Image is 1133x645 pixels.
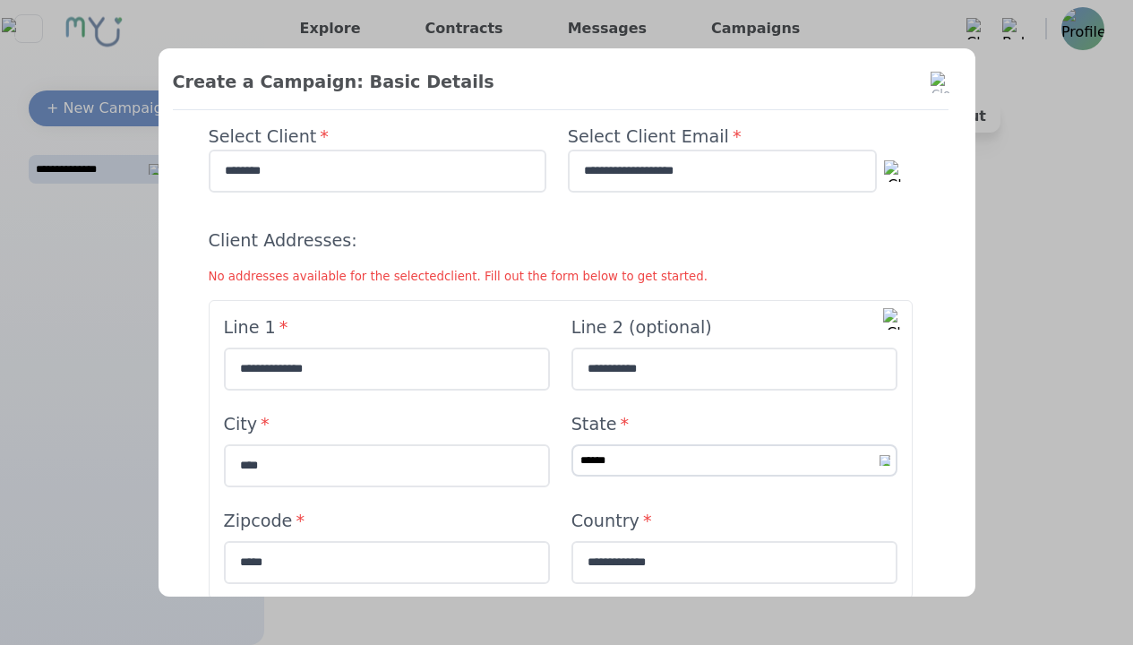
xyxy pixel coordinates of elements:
h4: Line 1 [224,315,550,340]
p: No addresses available for the selected client . Fill out the form below to get started. [209,268,913,286]
h4: State [571,412,897,437]
img: Close new address [883,308,905,330]
h4: Line 2 (optional) [571,315,897,340]
img: Close [931,72,952,93]
img: Close [884,160,906,182]
h4: Select Client [209,125,546,150]
h4: Zipcode [224,509,550,534]
h4: City [224,412,550,437]
h4: Country [571,509,897,534]
h2: Create a Campaign: Basic Details [173,70,948,95]
h4: Client Addresses: [209,228,913,254]
h4: Select Client Email [568,125,906,150]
